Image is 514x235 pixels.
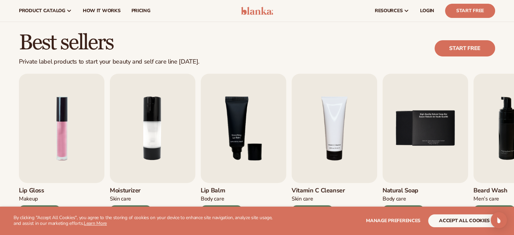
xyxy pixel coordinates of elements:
div: $17 PROFIT [110,205,151,215]
a: 2 / 9 [110,74,195,215]
button: Manage preferences [366,214,420,227]
span: resources [375,8,402,14]
button: accept all cookies [428,214,500,227]
h3: Natural Soap [383,187,424,194]
div: Skin Care [292,195,345,203]
span: product catalog [19,8,65,14]
img: logo [241,7,273,15]
h3: Moisturizer [110,187,151,194]
a: 3 / 9 [201,74,286,215]
a: Learn More [84,220,107,227]
div: Open Intercom Messenger [491,212,507,228]
div: Body Care [201,195,242,203]
div: $21 PROFIT [292,205,333,215]
a: Start Free [445,4,495,18]
span: Manage preferences [366,217,420,224]
p: By clicking "Accept All Cookies", you agree to the storing of cookies on your device to enhance s... [14,215,280,227]
a: Start free [435,40,495,56]
h2: Best sellers [19,31,199,54]
div: Skin Care [110,195,151,203]
div: $16 PROFIT [19,205,60,215]
div: Body Care [383,195,424,203]
a: 4 / 9 [292,74,377,215]
a: 1 / 9 [19,74,104,215]
h3: Lip Gloss [19,187,60,194]
a: 5 / 9 [383,74,468,215]
div: $15 PROFIT [383,205,424,215]
div: Makeup [19,195,60,203]
div: $12 PROFIT [201,205,242,215]
div: Private label products to start your beauty and self care line [DATE]. [19,58,199,66]
span: pricing [131,8,150,14]
h3: Vitamin C Cleanser [292,187,345,194]
h3: Lip Balm [201,187,242,194]
span: LOGIN [420,8,434,14]
span: How It Works [83,8,121,14]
